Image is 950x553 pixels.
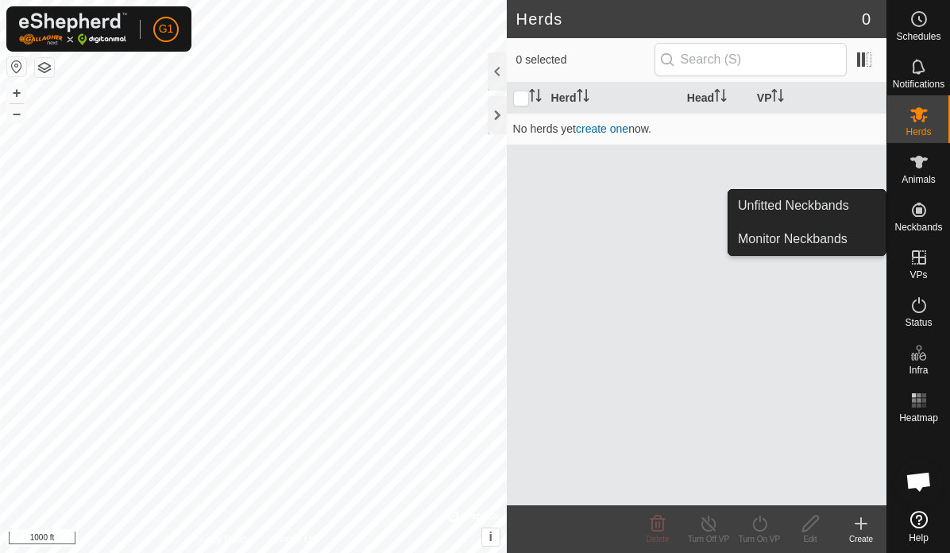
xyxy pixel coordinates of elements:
[751,83,886,114] th: VP
[7,83,26,102] button: +
[19,13,127,45] img: Gallagher Logo
[887,505,950,549] a: Help
[545,83,681,114] th: Herd
[905,318,932,327] span: Status
[738,196,849,215] span: Unfitted Neckbands
[895,458,943,505] div: Open chat
[734,533,785,545] div: Turn On VP
[862,7,871,31] span: 0
[785,533,836,545] div: Edit
[268,532,315,547] a: Contact Us
[683,533,734,545] div: Turn Off VP
[35,58,54,77] button: Map Layers
[909,533,929,543] span: Help
[482,528,500,546] button: i
[728,190,886,222] a: Unfitted Neckbands
[681,83,751,114] th: Head
[655,43,847,76] input: Search (S)
[507,113,886,145] td: No herds yet now.
[899,413,938,423] span: Heatmap
[896,32,940,41] span: Schedules
[738,230,848,249] span: Monitor Neckbands
[909,270,927,280] span: VPs
[894,222,942,232] span: Neckbands
[728,223,886,255] a: Monitor Neckbands
[893,79,944,89] span: Notifications
[516,10,862,29] h2: Herds
[7,57,26,76] button: Reset Map
[909,365,928,375] span: Infra
[836,533,886,545] div: Create
[576,122,628,135] a: create one
[577,91,589,104] p-sorticon: Activate to sort
[906,127,931,137] span: Herds
[714,91,727,104] p-sorticon: Activate to sort
[7,104,26,123] button: –
[489,530,492,543] span: i
[647,535,670,543] span: Delete
[159,21,174,37] span: G1
[191,532,250,547] a: Privacy Policy
[529,91,542,104] p-sorticon: Activate to sort
[516,52,655,68] span: 0 selected
[771,91,784,104] p-sorticon: Activate to sort
[902,175,936,184] span: Animals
